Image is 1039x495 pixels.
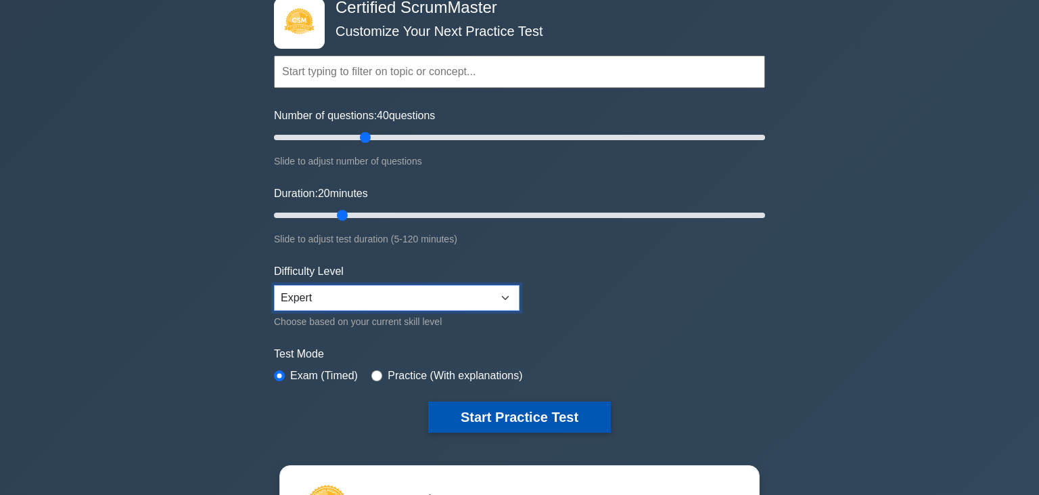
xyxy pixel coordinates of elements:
[318,188,330,199] span: 20
[274,263,344,280] label: Difficulty Level
[274,231,765,247] div: Slide to adjust test duration (5-120 minutes)
[274,153,765,169] div: Slide to adjust number of questions
[290,368,358,384] label: Exam (Timed)
[388,368,522,384] label: Practice (With explanations)
[274,314,519,330] div: Choose based on your current skill level
[274,56,765,88] input: Start typing to filter on topic or concept...
[377,110,389,121] span: 40
[274,346,765,362] label: Test Mode
[428,402,611,433] button: Start Practice Test
[274,108,435,124] label: Number of questions: questions
[274,186,368,202] label: Duration: minutes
